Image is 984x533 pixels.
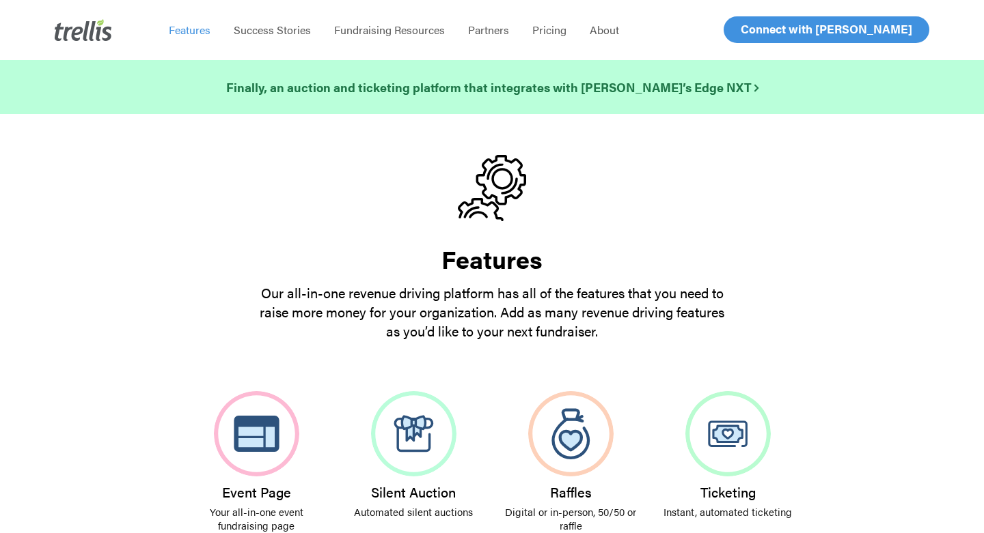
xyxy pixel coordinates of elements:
span: Connect with [PERSON_NAME] [741,20,912,37]
span: Features [169,22,210,38]
a: About [578,23,631,37]
a: Pricing [521,23,578,37]
strong: Finally, an auction and ticketing platform that integrates with [PERSON_NAME]’s Edge NXT [226,78,758,96]
span: Fundraising Resources [334,22,445,38]
h3: Raffles [502,485,640,500]
a: Fundraising Resources [323,23,456,37]
p: Your all-in-one event fundraising page [187,505,325,532]
h3: Event Page [187,485,325,500]
img: Trellis [55,19,112,41]
img: Ticketing [685,391,771,476]
p: Digital or in-person, 50/50 or raffle [502,505,640,532]
a: Partners [456,23,521,37]
span: Partners [468,22,509,38]
p: Our all-in-one revenue driving platform has all of the features that you need to raise more money... [253,283,731,341]
span: Success Stories [234,22,311,38]
a: Finally, an auction and ticketing platform that integrates with [PERSON_NAME]’s Edge NXT [226,78,758,97]
a: Success Stories [222,23,323,37]
strong: Features [441,241,543,276]
img: Silent Auction [371,391,456,476]
h3: Ticketing [659,485,797,500]
img: Event Page [214,391,299,476]
p: Instant, automated ticketing [659,505,797,519]
a: Features [157,23,222,37]
img: gears.svg [458,155,526,221]
img: Raffles [528,391,614,476]
span: About [590,22,619,38]
p: Automated silent auctions [344,505,482,519]
h3: Silent Auction [344,485,482,500]
a: Connect with [PERSON_NAME] [724,16,929,43]
span: Pricing [532,22,566,38]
